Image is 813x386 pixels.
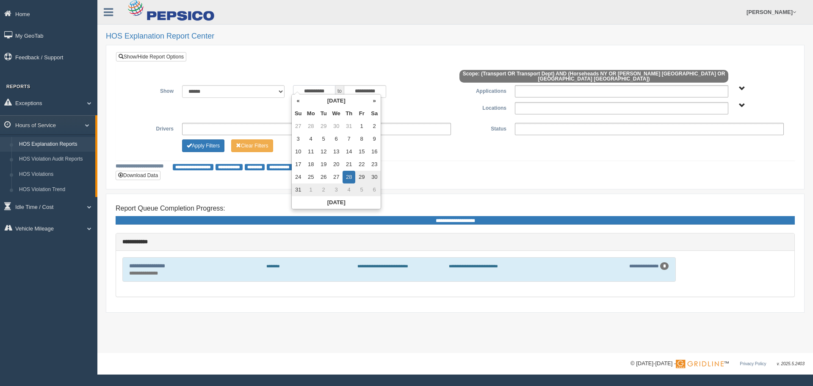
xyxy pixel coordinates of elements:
[355,171,368,183] td: 29
[676,360,724,368] img: Gridline
[292,94,304,107] th: «
[343,158,355,171] td: 21
[292,171,304,183] td: 24
[15,137,95,152] a: HOS Explanation Reports
[330,145,343,158] td: 13
[368,133,381,145] td: 9
[304,94,368,107] th: [DATE]
[292,107,304,120] th: Su
[292,133,304,145] td: 3
[630,359,805,368] div: © [DATE]-[DATE] - ™
[317,171,330,183] td: 26
[106,32,805,41] h2: HOS Explanation Report Center
[317,183,330,196] td: 2
[231,139,273,152] button: Change Filter Options
[455,123,511,133] label: Status
[116,171,160,180] button: Download Data
[304,145,317,158] td: 11
[330,120,343,133] td: 30
[368,94,381,107] th: »
[343,107,355,120] th: Th
[368,171,381,183] td: 30
[292,120,304,133] td: 27
[122,123,178,133] label: Drivers
[343,171,355,183] td: 28
[777,361,805,366] span: v. 2025.5.2403
[330,133,343,145] td: 6
[740,361,766,366] a: Privacy Policy
[335,85,344,98] span: to
[368,183,381,196] td: 6
[122,85,178,95] label: Show
[292,196,381,209] th: [DATE]
[15,152,95,167] a: HOS Violation Audit Reports
[455,102,511,112] label: Locations
[343,120,355,133] td: 31
[317,145,330,158] td: 12
[317,133,330,145] td: 5
[304,107,317,120] th: Mo
[330,158,343,171] td: 20
[355,120,368,133] td: 1
[330,183,343,196] td: 3
[304,120,317,133] td: 28
[292,145,304,158] td: 10
[368,158,381,171] td: 23
[317,107,330,120] th: Tu
[317,120,330,133] td: 29
[455,85,511,95] label: Applications
[355,183,368,196] td: 5
[368,145,381,158] td: 16
[459,70,728,83] span: Scope: (Transport OR Transport Dept) AND (Horseheads NY OR [PERSON_NAME] [GEOGRAPHIC_DATA] OR [GE...
[330,107,343,120] th: We
[304,171,317,183] td: 25
[182,139,224,152] button: Change Filter Options
[116,205,795,212] h4: Report Queue Completion Progress:
[317,158,330,171] td: 19
[116,52,186,61] a: Show/Hide Report Options
[343,145,355,158] td: 14
[304,158,317,171] td: 18
[355,158,368,171] td: 22
[368,120,381,133] td: 2
[15,167,95,182] a: HOS Violations
[355,145,368,158] td: 15
[343,183,355,196] td: 4
[343,133,355,145] td: 7
[330,171,343,183] td: 27
[15,182,95,197] a: HOS Violation Trend
[355,107,368,120] th: Fr
[368,107,381,120] th: Sa
[304,133,317,145] td: 4
[292,158,304,171] td: 17
[304,183,317,196] td: 1
[292,183,304,196] td: 31
[355,133,368,145] td: 8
